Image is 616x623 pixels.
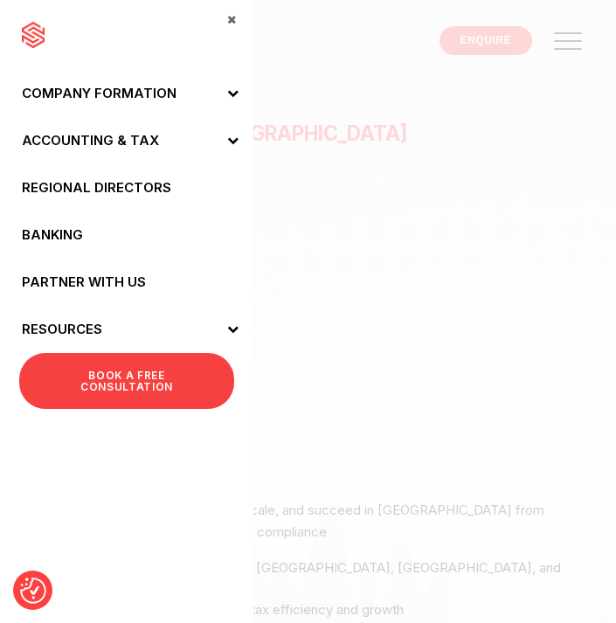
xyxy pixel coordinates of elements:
button: Consent Preferences [20,578,46,604]
a: ENQUIRE [440,26,533,55]
li: Trusted by 400+ founders from the [GEOGRAPHIC_DATA], [GEOGRAPHIC_DATA], and beyond [39,557,595,599]
a: BOOK A FREE CONSULTATION [19,353,235,409]
h1: Professional [22,96,595,146]
p: Helping global entrepreneurs set up, scale, and succeed in [GEOGRAPHIC_DATA] from licensing and b... [22,500,595,543]
img: Revisit consent button [20,578,46,604]
li: Strategic setup plans designed for tax efficiency and growth [39,599,595,620]
iframe: <br /> [22,163,595,486]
